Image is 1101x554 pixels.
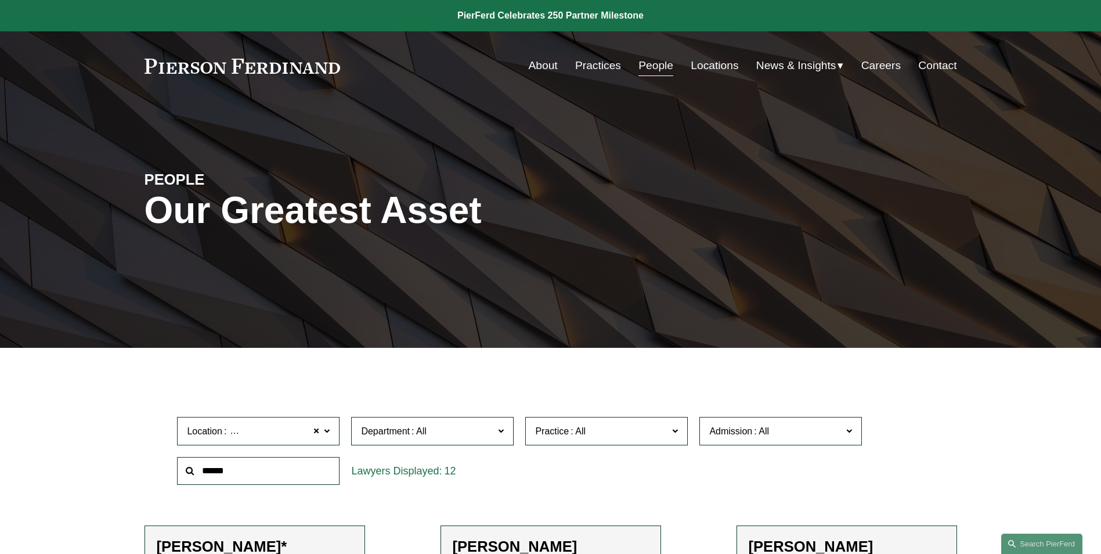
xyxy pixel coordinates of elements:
a: People [638,55,673,77]
a: About [529,55,558,77]
span: [GEOGRAPHIC_DATA] [228,424,325,439]
a: Contact [918,55,956,77]
a: Locations [691,55,738,77]
span: Location [187,426,222,436]
a: Search this site [1001,534,1082,554]
span: Admission [709,426,752,436]
span: 12 [444,465,456,477]
span: Practice [535,426,569,436]
span: Department [361,426,410,436]
a: Careers [861,55,901,77]
span: News & Insights [756,56,836,76]
a: Practices [575,55,621,77]
a: folder dropdown [756,55,844,77]
h1: Our Greatest Asset [145,189,686,232]
h4: PEOPLE [145,170,348,189]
